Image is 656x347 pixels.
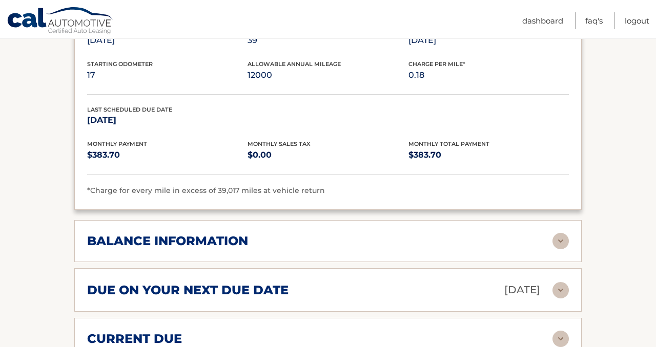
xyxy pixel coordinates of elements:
img: accordion-rest.svg [552,233,569,249]
span: Charge Per Mile* [408,60,465,68]
span: Monthly Sales Tax [248,140,311,147]
a: Logout [625,12,649,29]
span: Last Scheduled Due Date [87,106,172,113]
p: [DATE] [87,113,248,127]
p: 12000 [248,68,408,82]
span: Starting Odometer [87,60,153,68]
img: accordion-rest.svg [552,282,569,298]
p: [DATE] [504,281,540,299]
img: accordion-rest.svg [552,331,569,347]
p: 0.18 [408,68,569,82]
h2: due on your next due date [87,283,289,298]
a: FAQ's [585,12,603,29]
p: 17 [87,68,248,82]
p: $0.00 [248,148,408,162]
p: [DATE] [408,33,569,48]
span: Monthly Total Payment [408,140,489,147]
a: Cal Automotive [7,7,114,36]
span: *Charge for every mile in excess of 39,017 miles at vehicle return [87,186,325,195]
p: 39 [248,33,408,48]
span: Monthly Payment [87,140,147,147]
h2: current due [87,331,182,346]
p: [DATE] [87,33,248,48]
a: Dashboard [522,12,563,29]
p: $383.70 [87,148,248,162]
p: $383.70 [408,148,569,162]
span: Allowable Annual Mileage [248,60,341,68]
h2: balance information [87,233,248,249]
